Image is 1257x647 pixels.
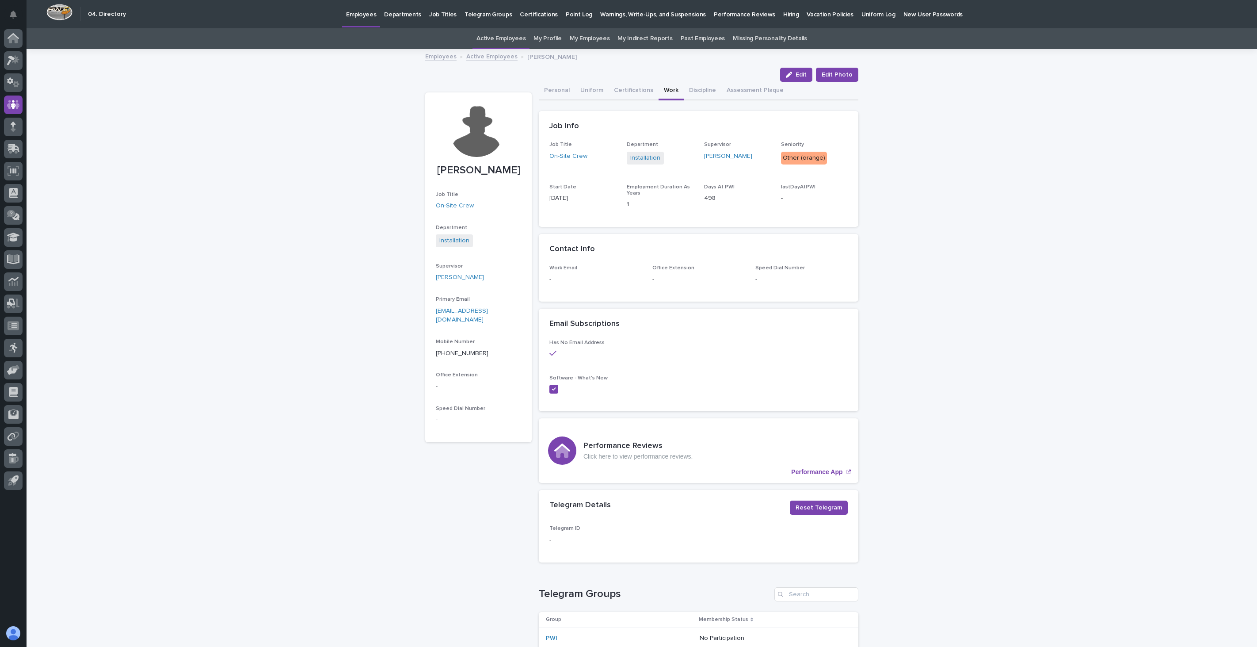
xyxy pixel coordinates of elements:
[796,72,807,78] span: Edit
[436,164,521,177] p: [PERSON_NAME]
[575,82,609,100] button: Uniform
[630,153,660,163] a: Installation
[476,28,526,49] a: Active Employees
[527,51,577,61] p: [PERSON_NAME]
[549,340,605,345] span: Has No Email Address
[436,192,458,197] span: Job Title
[627,184,690,196] span: Employment Duration As Years
[549,152,587,161] a: On-Site Crew
[652,275,745,284] p: -
[436,406,485,411] span: Speed Dial Number
[4,624,23,643] button: users-avatar
[46,4,72,20] img: Workspace Logo
[533,28,562,49] a: My Profile
[549,194,616,203] p: [DATE]
[755,275,848,284] p: -
[704,194,771,203] p: 498
[721,82,789,100] button: Assessment Plaque
[88,11,126,18] h2: 04. Directory
[549,265,577,271] span: Work Email
[627,142,658,147] span: Department
[546,635,557,642] a: PWI
[781,184,815,190] span: lastDayAtPWI
[781,142,804,147] span: Seniority
[681,28,725,49] a: Past Employees
[816,68,858,82] button: Edit Photo
[781,152,827,165] div: Other (orange)
[436,372,478,378] span: Office Extension
[583,453,693,460] p: Click here to view performance reviews.
[11,11,23,25] div: Notifications
[796,503,842,512] span: Reset Telegram
[425,51,457,61] a: Employees
[436,225,467,230] span: Department
[549,526,580,531] span: Telegram ID
[549,319,620,329] h2: Email Subscriptions
[549,536,551,545] p: -
[539,588,771,601] h1: Telegram Groups
[439,236,469,245] a: Installation
[704,184,735,190] span: Days At PWI
[549,142,572,147] span: Job Title
[436,415,521,425] p: -
[791,468,842,476] p: Performance App
[549,275,642,284] p: -
[549,375,608,381] span: Software - What's New
[436,339,475,345] span: Mobile Number
[733,28,807,49] a: Missing Personality Details
[4,5,23,24] button: Notifications
[539,418,858,483] a: Performance App
[704,142,731,147] span: Supervisor
[617,28,672,49] a: My Indirect Reports
[659,82,684,100] button: Work
[549,184,576,190] span: Start Date
[466,51,518,61] a: Active Employees
[549,501,611,510] h2: Telegram Details
[704,152,752,161] a: [PERSON_NAME]
[583,441,693,451] h3: Performance Reviews
[570,28,609,49] a: My Employees
[790,501,848,515] button: Reset Telegram
[780,68,812,82] button: Edit
[609,82,659,100] button: Certifications
[436,297,470,302] span: Primary Email
[546,615,561,624] p: Group
[436,350,488,356] a: [PHONE_NUMBER]
[627,200,693,209] p: 1
[436,382,521,391] p: -
[436,308,488,323] a: [EMAIL_ADDRESS][DOMAIN_NAME]
[549,245,595,254] h2: Contact Info
[781,194,848,203] p: -
[549,122,579,131] h2: Job Info
[700,635,818,642] p: No Participation
[684,82,721,100] button: Discipline
[652,265,694,271] span: Office Extension
[539,82,575,100] button: Personal
[436,264,463,269] span: Supervisor
[755,265,805,271] span: Speed Dial Number
[699,615,748,624] p: Membership Status
[436,273,484,282] a: [PERSON_NAME]
[774,587,858,601] input: Search
[436,201,474,211] a: On-Site Crew
[822,70,853,79] span: Edit Photo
